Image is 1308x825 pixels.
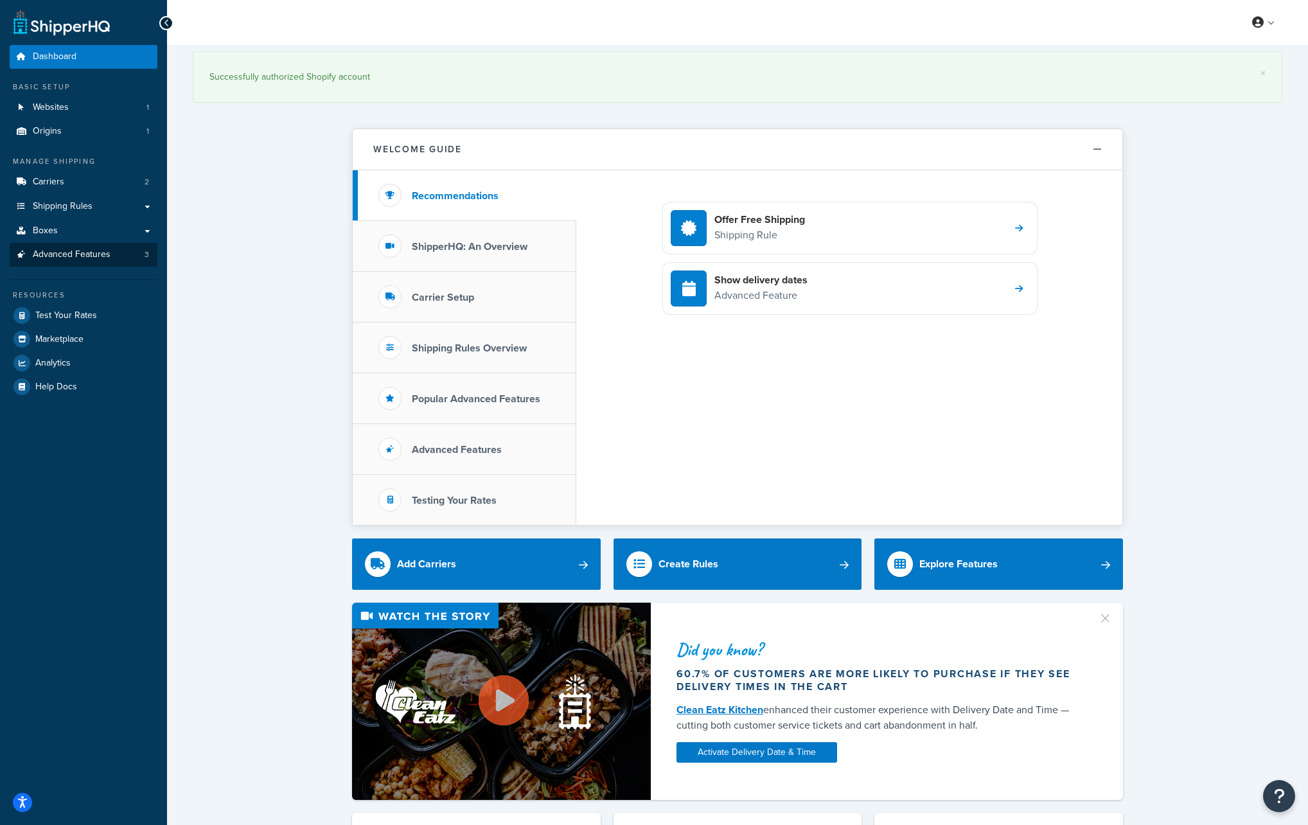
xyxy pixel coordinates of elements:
li: Origins [10,120,157,143]
p: Shipping Rule [714,227,805,244]
a: Shipping Rules [10,195,157,218]
h2: Welcome Guide [373,145,462,154]
a: Analytics [10,351,157,375]
li: Advanced Features [10,243,157,267]
li: Carriers [10,170,157,194]
div: 60.7% of customers are more likely to purchase if they see delivery times in the cart [676,668,1083,693]
a: Activate Delivery Date & Time [676,742,837,763]
span: Analytics [35,358,71,369]
a: Advanced Features3 [10,243,157,267]
div: Explore Features [919,555,998,573]
span: Dashboard [33,51,76,62]
img: Video thumbnail [352,603,651,800]
a: Create Rules [614,538,862,590]
a: Origins1 [10,120,157,143]
div: Basic Setup [10,82,157,93]
div: Manage Shipping [10,156,157,167]
div: Successfully authorized Shopify account [209,68,1266,86]
span: 1 [146,126,149,137]
a: Dashboard [10,45,157,69]
h3: Shipping Rules Overview [412,342,527,354]
span: Marketplace [35,334,84,345]
h3: Advanced Features [412,444,502,456]
h3: Recommendations [412,190,499,202]
h4: Show delivery dates [714,273,808,287]
h3: Carrier Setup [412,292,474,303]
h3: Popular Advanced Features [412,393,540,405]
a: Boxes [10,219,157,243]
a: Marketplace [10,328,157,351]
div: enhanced their customer experience with Delivery Date and Time — cutting both customer service ti... [676,702,1083,733]
div: Did you know? [676,641,1083,659]
span: Shipping Rules [33,201,93,212]
a: Add Carriers [352,538,601,590]
a: × [1260,68,1266,78]
button: Open Resource Center [1263,780,1295,812]
span: 1 [146,102,149,113]
span: 3 [145,249,149,260]
div: Add Carriers [397,555,456,573]
a: Websites1 [10,96,157,120]
a: Test Your Rates [10,304,157,327]
a: Explore Features [874,538,1123,590]
span: Boxes [33,226,58,236]
h3: Testing Your Rates [412,495,497,506]
li: Websites [10,96,157,120]
h3: ShipperHQ: An Overview [412,241,527,253]
h4: Offer Free Shipping [714,213,805,227]
span: Advanced Features [33,249,110,260]
span: Test Your Rates [35,310,97,321]
span: Origins [33,126,62,137]
a: Help Docs [10,375,157,398]
a: Clean Eatz Kitchen [676,702,763,717]
div: Resources [10,290,157,301]
span: 2 [145,177,149,188]
a: Carriers2 [10,170,157,194]
span: Help Docs [35,382,77,393]
div: Create Rules [658,555,718,573]
span: Carriers [33,177,64,188]
button: Welcome Guide [353,129,1122,170]
span: Websites [33,102,69,113]
p: Advanced Feature [714,287,808,304]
